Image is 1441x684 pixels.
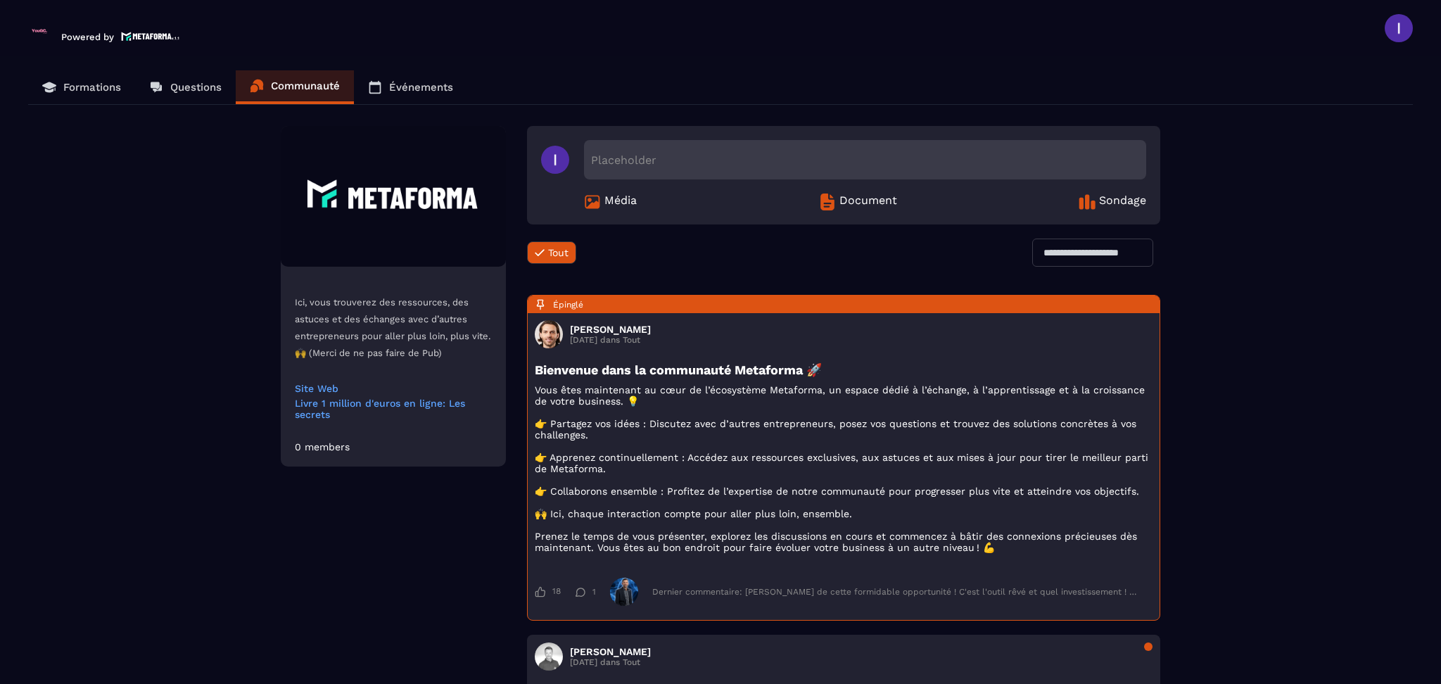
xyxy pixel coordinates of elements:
img: logo [121,30,180,42]
a: Formations [28,70,135,104]
span: Tout [548,247,569,258]
span: Média [604,194,637,210]
img: Community background [281,126,506,267]
a: Questions [135,70,236,104]
img: logo-branding [28,20,51,42]
h3: [PERSON_NAME] [570,324,651,335]
p: Powered by [61,32,114,42]
p: Vous êtes maintenant au cœur de l’écosystème Metaforma, un espace dédié à l’échange, à l’apprenti... [535,384,1153,553]
a: Site Web [295,383,492,394]
h3: [PERSON_NAME] [570,646,651,657]
a: Livre 1 million d'euros en ligne: Les secrets [295,398,492,420]
p: Questions [170,81,222,94]
a: Communauté [236,70,354,104]
div: Dernier commentaire: [PERSON_NAME] de cette formidable opportunité ! C'est l'outil rêvé et quel i... [652,587,1138,597]
p: [DATE] dans Tout [570,335,651,345]
div: 0 members [295,441,350,452]
p: [DATE] dans Tout [570,657,651,667]
a: Événements [354,70,467,104]
p: Événements [389,81,453,94]
p: Formations [63,81,121,94]
span: Épinglé [553,300,583,310]
span: Sondage [1099,194,1146,210]
span: Document [839,194,897,210]
p: Ici, vous trouverez des ressources, des astuces et des échanges avec d’autres entrepreneurs pour ... [295,294,492,362]
span: 1 [592,587,596,597]
h3: Bienvenue dans la communauté Metaforma 🚀 [535,362,1153,377]
div: Placeholder [584,140,1146,179]
p: Communauté [271,80,340,92]
span: 18 [552,586,561,597]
